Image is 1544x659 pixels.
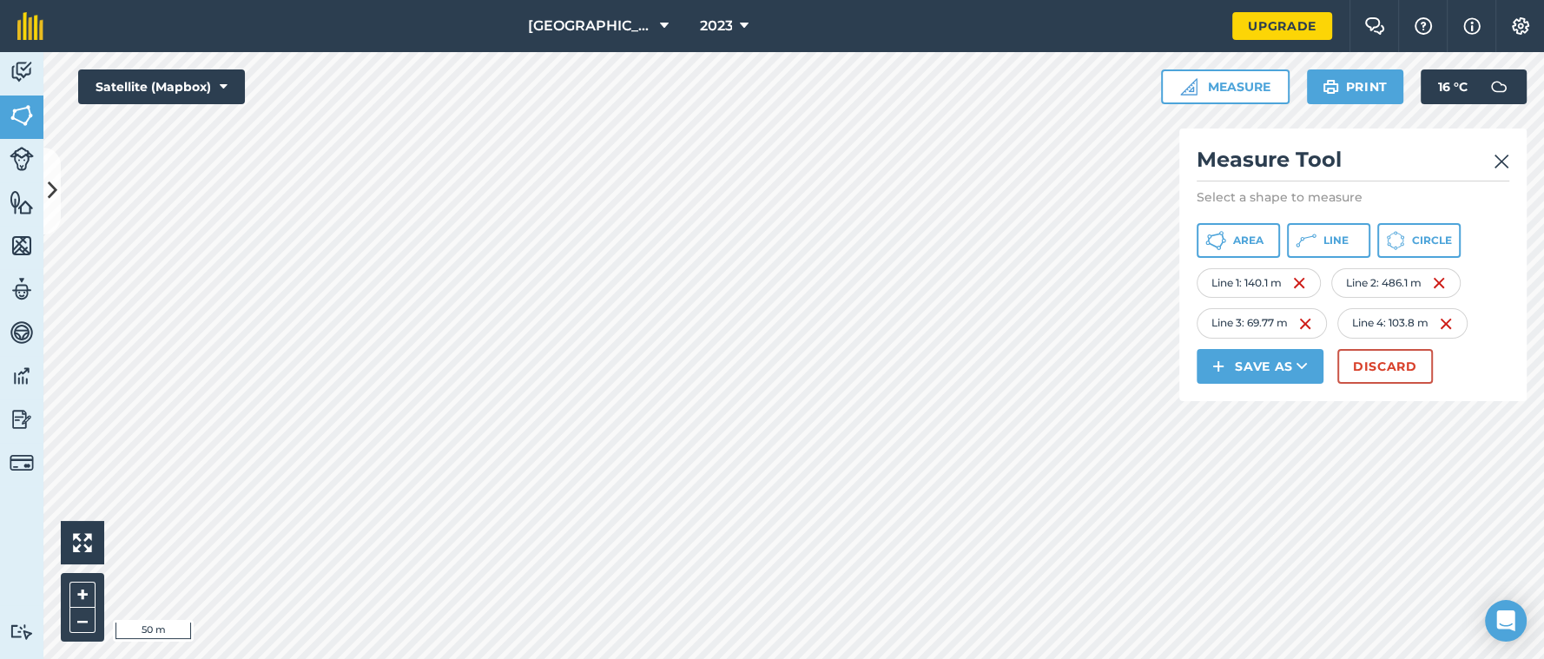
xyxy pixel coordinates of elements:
[1412,234,1452,247] span: Circle
[10,102,34,129] img: svg+xml;base64,PHN2ZyB4bWxucz0iaHR0cDovL3d3dy53My5vcmcvMjAwMC9zdmciIHdpZHRoPSI1NiIgaGVpZ2h0PSI2MC...
[10,363,34,389] img: svg+xml;base64,PD94bWwgdmVyc2lvbj0iMS4wIiBlbmNvZGluZz0idXRmLTgiPz4KPCEtLSBHZW5lcmF0b3I6IEFkb2JlIE...
[1197,146,1509,181] h2: Measure Tool
[78,69,245,104] button: Satellite (Mapbox)
[1180,78,1198,96] img: Ruler icon
[1161,69,1290,104] button: Measure
[1421,69,1527,104] button: 16 °C
[10,451,34,475] img: svg+xml;base64,PD94bWwgdmVyc2lvbj0iMS4wIiBlbmNvZGluZz0idXRmLTgiPz4KPCEtLSBHZW5lcmF0b3I6IEFkb2JlIE...
[1197,188,1509,206] p: Select a shape to measure
[1197,223,1280,258] button: Area
[17,12,43,40] img: fieldmargin Logo
[1432,273,1446,293] img: svg+xml;base64,PHN2ZyB4bWxucz0iaHR0cDovL3d3dy53My5vcmcvMjAwMC9zdmciIHdpZHRoPSIxNiIgaGVpZ2h0PSIyNC...
[1287,223,1370,258] button: Line
[10,623,34,640] img: svg+xml;base64,PD94bWwgdmVyc2lvbj0iMS4wIiBlbmNvZGluZz0idXRmLTgiPz4KPCEtLSBHZW5lcmF0b3I6IEFkb2JlIE...
[1323,76,1339,97] img: svg+xml;base64,PHN2ZyB4bWxucz0iaHR0cDovL3d3dy53My5vcmcvMjAwMC9zdmciIHdpZHRoPSIxOSIgaGVpZ2h0PSIyNC...
[1323,234,1349,247] span: Line
[10,320,34,346] img: svg+xml;base64,PD94bWwgdmVyc2lvbj0iMS4wIiBlbmNvZGluZz0idXRmLTgiPz4KPCEtLSBHZW5lcmF0b3I6IEFkb2JlIE...
[1337,308,1468,338] div: Line 4 : 103.8 m
[1337,349,1433,384] button: Discard
[1377,223,1461,258] button: Circle
[527,16,652,36] span: [GEOGRAPHIC_DATA]
[1292,273,1306,293] img: svg+xml;base64,PHN2ZyB4bWxucz0iaHR0cDovL3d3dy53My5vcmcvMjAwMC9zdmciIHdpZHRoPSIxNiIgaGVpZ2h0PSIyNC...
[1197,268,1321,298] div: Line 1 : 140.1 m
[1481,69,1516,104] img: svg+xml;base64,PD94bWwgdmVyc2lvbj0iMS4wIiBlbmNvZGluZz0idXRmLTgiPz4KPCEtLSBHZW5lcmF0b3I6IEFkb2JlIE...
[10,189,34,215] img: svg+xml;base64,PHN2ZyB4bWxucz0iaHR0cDovL3d3dy53My5vcmcvMjAwMC9zdmciIHdpZHRoPSI1NiIgaGVpZ2h0PSI2MC...
[10,406,34,432] img: svg+xml;base64,PD94bWwgdmVyc2lvbj0iMS4wIiBlbmNvZGluZz0idXRmLTgiPz4KPCEtLSBHZW5lcmF0b3I6IEFkb2JlIE...
[1463,16,1481,36] img: svg+xml;base64,PHN2ZyB4bWxucz0iaHR0cDovL3d3dy53My5vcmcvMjAwMC9zdmciIHdpZHRoPSIxNyIgaGVpZ2h0PSIxNy...
[1438,69,1468,104] span: 16 ° C
[1212,356,1224,377] img: svg+xml;base64,PHN2ZyB4bWxucz0iaHR0cDovL3d3dy53My5vcmcvMjAwMC9zdmciIHdpZHRoPSIxNCIgaGVpZ2h0PSIyNC...
[1233,234,1264,247] span: Area
[10,233,34,259] img: svg+xml;base64,PHN2ZyB4bWxucz0iaHR0cDovL3d3dy53My5vcmcvMjAwMC9zdmciIHdpZHRoPSI1NiIgaGVpZ2h0PSI2MC...
[1197,308,1327,338] div: Line 3 : 69.77 m
[1485,600,1527,642] div: Open Intercom Messenger
[1232,12,1332,40] a: Upgrade
[1439,313,1453,334] img: svg+xml;base64,PHN2ZyB4bWxucz0iaHR0cDovL3d3dy53My5vcmcvMjAwMC9zdmciIHdpZHRoPSIxNiIgaGVpZ2h0PSIyNC...
[1197,349,1323,384] button: Save as
[10,276,34,302] img: svg+xml;base64,PD94bWwgdmVyc2lvbj0iMS4wIiBlbmNvZGluZz0idXRmLTgiPz4KPCEtLSBHZW5lcmF0b3I6IEFkb2JlIE...
[699,16,732,36] span: 2023
[1510,17,1531,35] img: A cog icon
[1494,151,1509,172] img: svg+xml;base64,PHN2ZyB4bWxucz0iaHR0cDovL3d3dy53My5vcmcvMjAwMC9zdmciIHdpZHRoPSIyMiIgaGVpZ2h0PSIzMC...
[10,59,34,85] img: svg+xml;base64,PD94bWwgdmVyc2lvbj0iMS4wIiBlbmNvZGluZz0idXRmLTgiPz4KPCEtLSBHZW5lcmF0b3I6IEFkb2JlIE...
[10,147,34,171] img: svg+xml;base64,PD94bWwgdmVyc2lvbj0iMS4wIiBlbmNvZGluZz0idXRmLTgiPz4KPCEtLSBHZW5lcmF0b3I6IEFkb2JlIE...
[1364,17,1385,35] img: Two speech bubbles overlapping with the left bubble in the forefront
[69,582,96,608] button: +
[73,533,92,552] img: Four arrows, one pointing top left, one top right, one bottom right and the last bottom left
[1331,268,1461,298] div: Line 2 : 486.1 m
[1307,69,1404,104] button: Print
[1298,313,1312,334] img: svg+xml;base64,PHN2ZyB4bWxucz0iaHR0cDovL3d3dy53My5vcmcvMjAwMC9zdmciIHdpZHRoPSIxNiIgaGVpZ2h0PSIyNC...
[69,608,96,633] button: –
[1413,17,1434,35] img: A question mark icon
